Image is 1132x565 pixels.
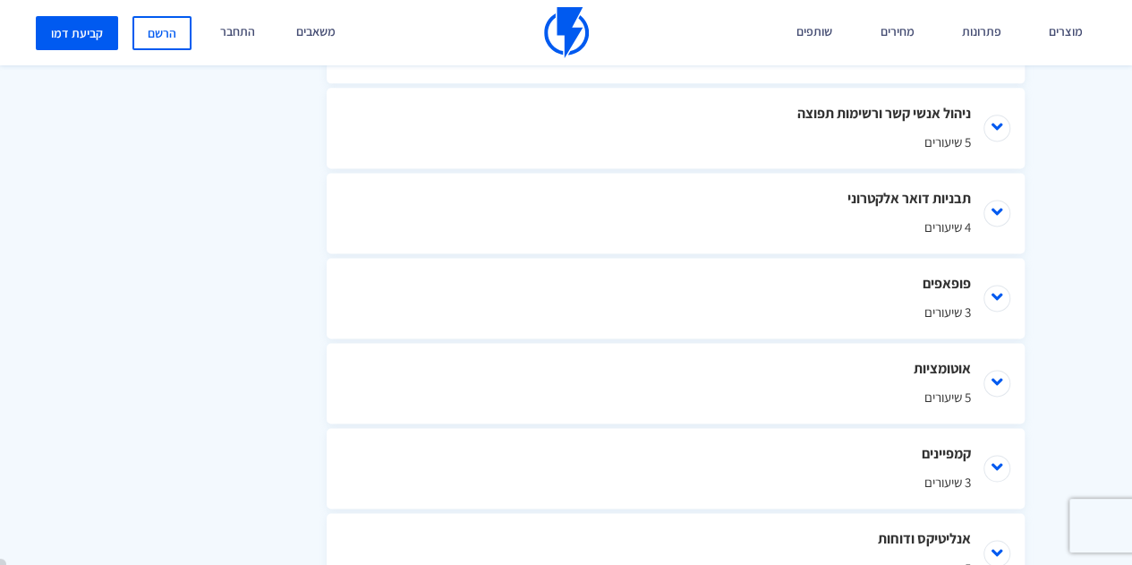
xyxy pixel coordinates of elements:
[132,16,192,50] a: הרשם
[380,133,971,151] span: 5 שיעורים
[327,88,1025,168] li: ניהול אנשי קשר ורשימות תפוצה
[327,343,1025,424] li: אוטומציות
[380,388,971,407] span: 5 שיעורים
[380,303,971,321] span: 3 שיעורים
[380,218,971,236] span: 4 שיעורים
[36,16,118,50] a: קביעת דמו
[380,473,971,492] span: 3 שיעורים
[327,173,1025,253] li: תבניות דואר אלקטרוני
[327,258,1025,338] li: פופאפים
[327,428,1025,509] li: קמפיינים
